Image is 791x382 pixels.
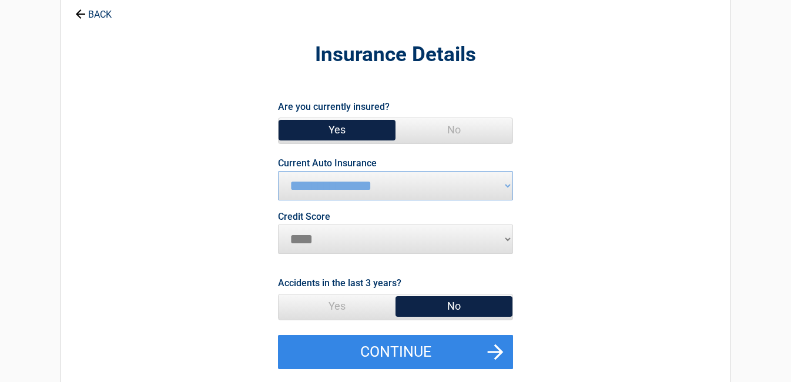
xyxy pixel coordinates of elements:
[278,159,377,168] label: Current Auto Insurance
[278,275,401,291] label: Accidents in the last 3 years?
[126,41,665,69] h2: Insurance Details
[278,335,513,369] button: Continue
[395,294,512,318] span: No
[278,212,330,222] label: Credit Score
[395,118,512,142] span: No
[279,118,395,142] span: Yes
[278,99,390,115] label: Are you currently insured?
[279,294,395,318] span: Yes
